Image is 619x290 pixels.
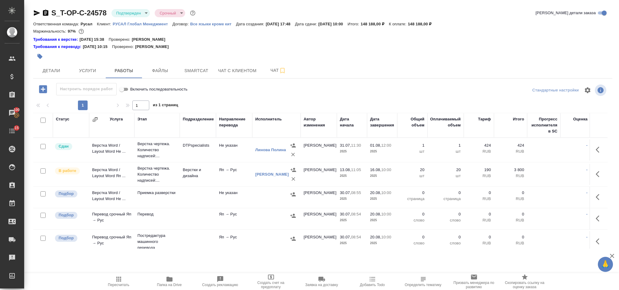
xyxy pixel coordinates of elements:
p: 148 188,00 ₽ [361,22,389,26]
td: Яп → Рус [216,208,252,229]
td: [PERSON_NAME] [301,164,337,185]
p: RUB [497,217,524,223]
p: 01.08, [370,143,381,148]
span: Файлы [146,67,175,75]
span: Чат [264,67,293,74]
p: 190 [467,167,491,173]
p: 0 [430,190,461,196]
p: 148 188,00 ₽ [408,22,436,26]
p: Верстка чертежа. Количество надписей:... [137,141,177,159]
td: [PERSON_NAME] [301,231,337,252]
div: Можно подбирать исполнителей [54,190,86,198]
span: 🙏 [600,258,611,271]
div: Этап [137,116,147,122]
td: Яп → Рус [216,164,252,185]
td: [PERSON_NAME] [301,208,337,229]
button: Назначить [289,211,298,220]
span: Работы [109,67,138,75]
p: RUB [467,240,491,246]
button: Добавить работу [35,83,51,95]
div: Итого [513,116,524,122]
p: 2025 [340,148,364,155]
p: К оплате: [389,22,408,26]
div: Статус [56,116,69,122]
p: Сдан [59,143,69,149]
p: шт [400,173,424,179]
p: Дата сдачи: [295,22,318,26]
p: страница [430,196,461,202]
p: В работе [59,168,76,174]
span: Настроить таблицу [580,83,595,97]
p: Клиент: [97,22,113,26]
a: - [586,235,588,239]
p: 10:00 [381,190,391,195]
p: 2025 [340,196,364,202]
div: Автор изменения [304,116,334,128]
a: - [586,143,588,148]
td: DTPspecialists [180,139,216,161]
p: 424 [497,142,524,148]
p: 11:30 [351,143,361,148]
a: - [586,212,588,216]
p: Проверено: [112,44,135,50]
p: 424 [467,142,491,148]
span: Посмотреть информацию [595,84,608,96]
p: 20 [400,167,424,173]
div: Менеджер проверил работу исполнителя, передает ее на следующий этап [54,142,86,151]
a: S_T-OP-C-24578 [51,9,107,17]
p: 08:54 [351,235,361,239]
p: 20.08, [370,235,381,239]
td: [PERSON_NAME] [301,139,337,161]
div: Можно подбирать исполнителей [54,234,86,242]
p: RUB [497,240,524,246]
button: Удалить [289,150,298,159]
p: Ответственная команда: [33,22,81,26]
p: 08:54 [351,212,361,216]
p: Русал [81,22,97,26]
button: 4224.00 RUB; [77,27,85,35]
span: 100 [10,107,24,113]
p: Подбор [59,212,74,218]
button: Удалить [289,174,298,183]
p: 30.07, [340,212,351,216]
p: [PERSON_NAME] [135,44,173,50]
td: Верстки и дизайна [180,164,216,185]
button: Назначить [289,165,298,174]
p: [PERSON_NAME] [132,37,170,43]
div: Общий объем [400,116,424,128]
div: Дата начала [340,116,364,128]
p: Все языки кроме кит [190,22,236,26]
span: Включить последовательность [130,86,188,92]
p: 1 [400,142,424,148]
p: Договор: [172,22,190,26]
button: Здесь прячутся важные кнопки [592,167,607,181]
p: слово [400,240,424,246]
p: 20 [430,167,461,173]
p: 0 [400,234,424,240]
div: Подразделение [183,116,214,122]
p: 16.08, [370,167,381,172]
button: Скопировать ссылку [42,9,49,17]
p: RUB [467,173,491,179]
a: Все языки кроме кит [190,21,236,26]
p: Подбор [59,191,74,197]
p: 13.08, [340,167,351,172]
div: Оплачиваемый объем [430,116,461,128]
p: 2025 [370,196,394,202]
p: 30.07, [340,235,351,239]
a: 100 [2,105,23,120]
p: 0 [400,211,424,217]
a: - [586,190,588,195]
p: Перевод [137,211,177,217]
p: 2025 [370,148,394,155]
p: 20.08, [370,190,381,195]
p: шт [430,173,461,179]
p: 08:55 [351,190,361,195]
p: 2025 [370,240,394,246]
button: Здесь прячутся важные кнопки [592,211,607,226]
p: [DATE] 17:48 [266,22,295,26]
div: Оценка [573,116,588,122]
td: Не указан [216,187,252,208]
p: [DATE] 10:15 [83,44,112,50]
button: Здесь прячутся важные кнопки [592,142,607,157]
